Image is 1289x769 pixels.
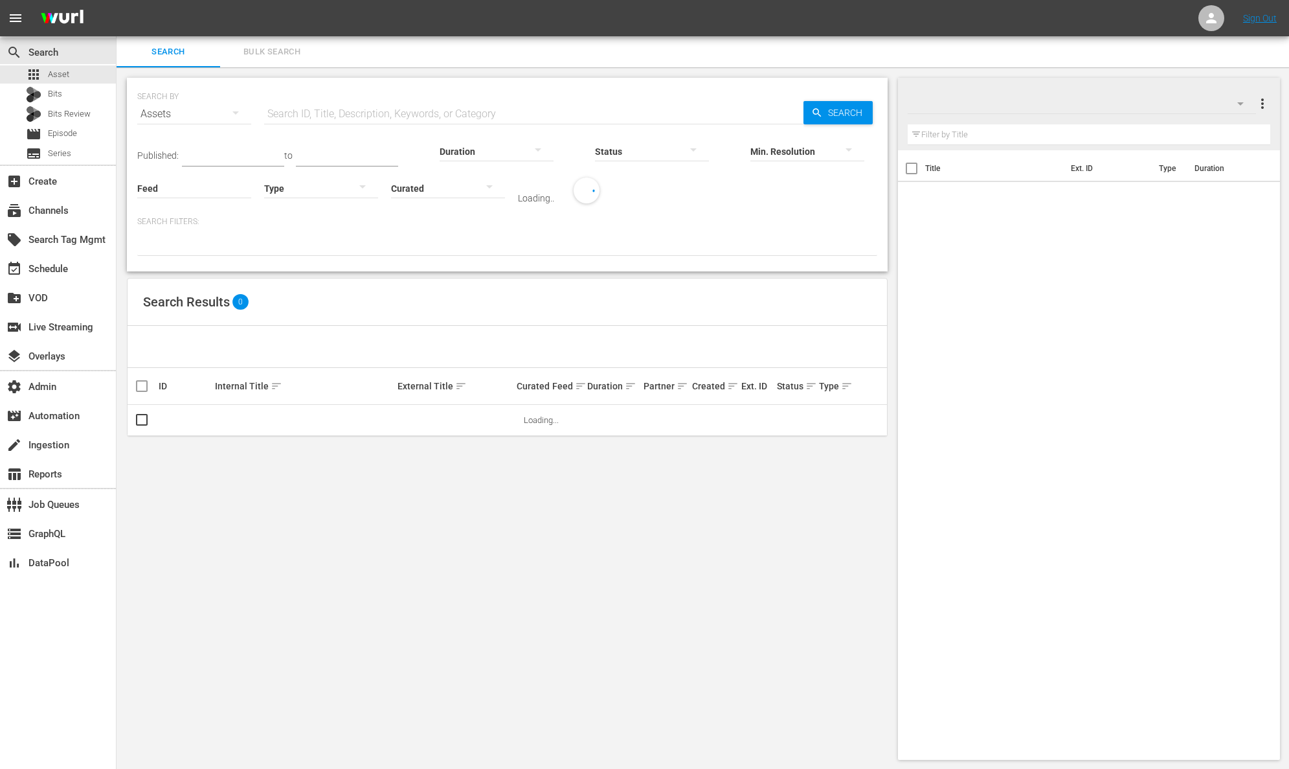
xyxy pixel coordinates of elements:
span: Bulk Search [228,45,316,60]
span: Episode [48,127,77,140]
div: Curated [517,381,548,391]
div: Ext. ID [741,381,772,391]
span: sort [677,380,688,392]
div: Partner [644,378,689,394]
span: Series [26,146,41,161]
span: sort [625,380,636,392]
span: sort [805,380,817,392]
span: Channels [6,203,22,218]
span: Episode [26,126,41,142]
div: Assets [137,96,251,132]
span: Search [6,45,22,60]
img: ans4CAIJ8jUAAAAAAAAAAAAAAAAAAAAAAAAgQb4GAAAAAAAAAAAAAAAAAAAAAAAAJMjXAAAAAAAAAAAAAAAAAAAAAAAAgAT5G... [31,3,93,34]
div: Created [692,378,737,394]
div: Loading.. [518,193,554,203]
p: Search Filters: [137,216,877,227]
span: Asset [48,68,69,81]
span: Loading... [524,415,559,425]
span: Bits [48,87,62,100]
span: Search [823,101,873,124]
span: Job Queues [6,497,22,512]
span: sort [271,380,282,392]
span: to [284,150,293,161]
div: Status [777,378,815,394]
div: Internal Title [215,378,394,394]
span: Live Streaming [6,319,22,335]
span: Search Results [143,294,230,310]
span: Create [6,174,22,189]
div: External Title [398,378,513,394]
span: sort [727,380,739,392]
button: more_vert [1255,88,1270,119]
div: ID [159,381,211,391]
span: Ingestion [6,437,22,453]
th: Title [925,150,1063,187]
span: DataPool [6,555,22,571]
span: Automation [6,408,22,424]
span: menu [8,10,23,26]
th: Type [1151,150,1187,187]
span: Overlays [6,349,22,364]
button: Search [803,101,873,124]
div: Bits [26,87,41,102]
span: Bits Review [48,108,91,121]
div: Feed [552,378,583,394]
span: sort [575,380,587,392]
span: GraphQL [6,526,22,542]
th: Ext. ID [1063,150,1151,187]
span: Reports [6,466,22,482]
span: Schedule [6,261,22,277]
span: Asset [26,67,41,82]
span: Search Tag Mgmt [6,232,22,247]
span: Admin [6,379,22,395]
div: Type [819,378,843,394]
span: sort [455,380,467,392]
span: Series [48,147,71,160]
span: more_vert [1255,96,1270,111]
a: Sign Out [1243,13,1277,23]
div: Duration [587,378,640,394]
span: VOD [6,290,22,306]
span: Published: [137,150,179,161]
th: Duration [1187,150,1264,187]
span: sort [841,380,853,392]
span: 0 [232,294,249,310]
span: Search [124,45,212,60]
div: Bits Review [26,106,41,122]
